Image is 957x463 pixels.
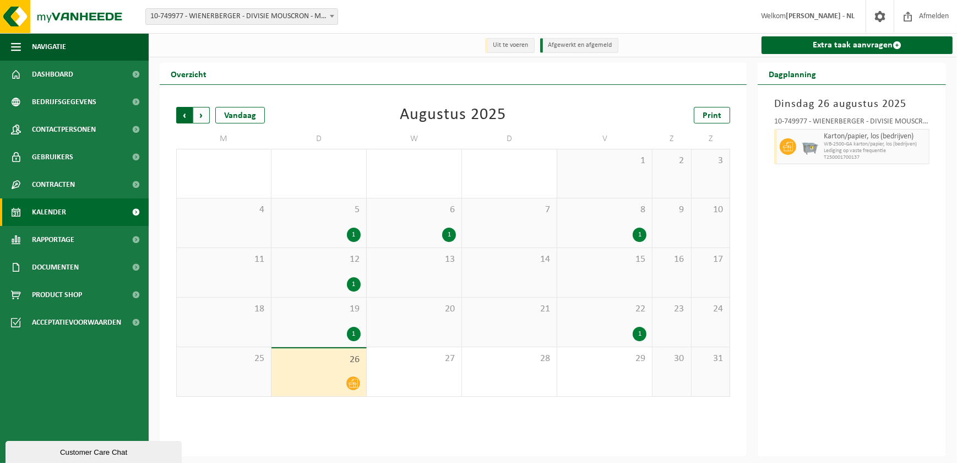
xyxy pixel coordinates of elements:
[774,118,929,129] div: 10-749977 - WIENERBERGER - DIVISIE MOUSCRON - MOUSCRON
[32,254,79,281] span: Documenten
[367,129,462,149] td: W
[372,204,456,216] span: 6
[824,148,926,154] span: Lediging op vaste frequentie
[176,129,271,149] td: M
[182,254,265,266] span: 11
[372,303,456,315] span: 20
[694,107,730,123] a: Print
[697,254,724,266] span: 17
[277,254,361,266] span: 12
[462,129,557,149] td: D
[467,254,551,266] span: 14
[32,281,82,309] span: Product Shop
[6,439,184,463] iframe: chat widget
[697,353,724,365] span: 31
[652,129,691,149] td: Z
[557,129,652,149] td: V
[758,63,827,84] h2: Dagplanning
[347,327,361,341] div: 1
[563,204,646,216] span: 8
[215,107,265,123] div: Vandaag
[563,353,646,365] span: 29
[32,198,66,226] span: Kalender
[824,154,926,161] span: T250001700137
[400,107,507,123] div: Augustus 2025
[658,303,685,315] span: 23
[467,353,551,365] span: 28
[786,12,855,20] strong: [PERSON_NAME] - NL
[32,116,96,143] span: Contactpersonen
[697,204,724,216] span: 10
[146,9,338,24] span: 10-749977 - WIENERBERGER - DIVISIE MOUSCRON - MOUSCRON
[442,228,456,242] div: 1
[802,138,818,155] img: WB-2500-GAL-GY-01
[658,254,685,266] span: 16
[703,111,721,120] span: Print
[563,254,646,266] span: 15
[32,171,75,198] span: Contracten
[271,129,367,149] td: D
[32,33,66,61] span: Navigatie
[32,88,96,116] span: Bedrijfsgegevens
[762,36,953,54] a: Extra taak aanvragen
[182,204,265,216] span: 4
[692,129,730,149] td: Z
[32,309,121,336] span: Acceptatievoorwaarden
[563,155,646,167] span: 1
[372,254,456,266] span: 13
[658,155,685,167] span: 2
[485,38,535,53] li: Uit te voeren
[347,277,361,292] div: 1
[633,228,646,242] div: 1
[697,155,724,167] span: 3
[824,132,926,141] span: Karton/papier, los (bedrijven)
[160,63,218,84] h2: Overzicht
[774,96,929,112] h3: Dinsdag 26 augustus 2025
[32,226,74,254] span: Rapportage
[467,204,551,216] span: 7
[145,8,338,25] span: 10-749977 - WIENERBERGER - DIVISIE MOUSCRON - MOUSCRON
[658,204,685,216] span: 9
[32,61,73,88] span: Dashboard
[193,107,210,123] span: Volgende
[563,303,646,315] span: 22
[182,303,265,315] span: 18
[697,303,724,315] span: 24
[467,303,551,315] span: 21
[277,354,361,366] span: 26
[176,107,193,123] span: Vorige
[347,228,361,242] div: 1
[277,204,361,216] span: 5
[658,353,685,365] span: 30
[540,38,618,53] li: Afgewerkt en afgemeld
[372,353,456,365] span: 27
[824,141,926,148] span: WB-2500-GA karton/papier, los (bedrijven)
[277,303,361,315] span: 19
[633,327,646,341] div: 1
[182,353,265,365] span: 25
[32,143,73,171] span: Gebruikers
